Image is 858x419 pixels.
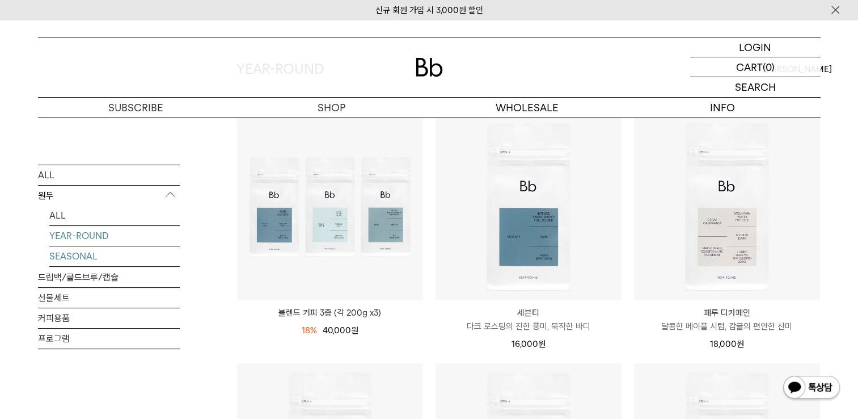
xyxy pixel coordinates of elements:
span: 18,000 [710,339,744,349]
span: 원 [737,339,744,349]
a: 선물세트 [38,288,180,308]
img: 로고 [416,58,443,77]
a: LOGIN [690,37,821,57]
a: ALL [38,165,180,185]
a: YEAR-ROUND [49,226,180,246]
img: 카카오톡 채널 1:1 채팅 버튼 [782,375,841,402]
img: 세븐티 [436,114,622,300]
a: SUBSCRIBE [38,98,234,118]
div: 18% [302,324,317,337]
p: (0) [763,57,775,77]
span: 40,000 [323,325,358,336]
p: CART [736,57,763,77]
a: SHOP [234,98,429,118]
span: 원 [538,339,546,349]
a: 커피용품 [38,308,180,328]
p: 달콤한 메이플 시럽, 감귤의 편안한 산미 [634,320,820,333]
p: WHOLESALE [429,98,625,118]
img: 페루 디카페인 [634,114,820,300]
p: LOGIN [739,37,771,57]
a: 블렌드 커피 3종 (각 200g x3) [237,306,423,320]
p: 다크 로스팅의 진한 풍미, 묵직한 바디 [436,320,622,333]
span: 원 [351,325,358,336]
a: CART (0) [690,57,821,77]
p: SEARCH [735,77,776,97]
p: 세븐티 [436,306,622,320]
p: INFO [625,98,821,118]
a: 프로그램 [38,329,180,349]
a: SEASONAL [49,246,180,266]
p: 페루 디카페인 [634,306,820,320]
a: 신규 회원 가입 시 3,000원 할인 [375,5,483,15]
a: 드립백/콜드브루/캡슐 [38,267,180,287]
a: ALL [49,206,180,225]
a: 세븐티 다크 로스팅의 진한 풍미, 묵직한 바디 [436,306,622,333]
img: 블렌드 커피 3종 (각 200g x3) [237,114,423,300]
a: 페루 디카페인 달콤한 메이플 시럽, 감귤의 편안한 산미 [634,306,820,333]
p: 원두 [38,186,180,206]
span: 16,000 [512,339,546,349]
